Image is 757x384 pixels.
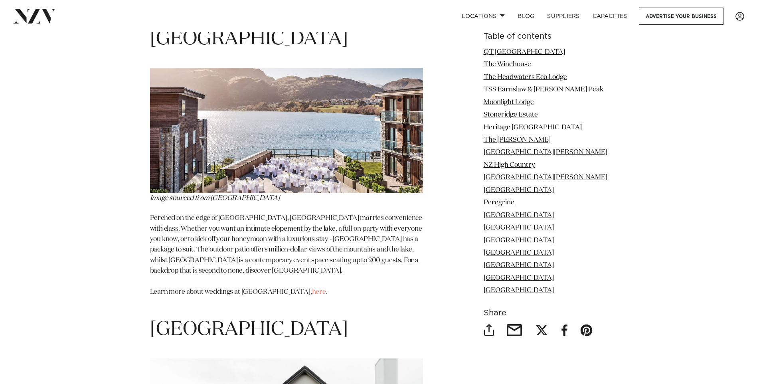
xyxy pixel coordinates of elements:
[150,213,423,308] p: Perched on the edge of [GEOGRAPHIC_DATA], [GEOGRAPHIC_DATA] marries convenience with class. Wheth...
[484,124,582,131] a: Heritage [GEOGRAPHIC_DATA]
[484,287,554,294] a: [GEOGRAPHIC_DATA]
[484,187,554,194] a: [GEOGRAPHIC_DATA]
[484,49,565,55] a: QT [GEOGRAPHIC_DATA]
[484,262,554,269] a: [GEOGRAPHIC_DATA]
[484,111,538,118] a: Stoneridge Estate
[484,224,554,231] a: [GEOGRAPHIC_DATA]
[586,8,634,25] a: Capacities
[484,149,607,156] a: [GEOGRAPHIC_DATA][PERSON_NAME]
[484,86,603,93] a: TSS Earnslaw & [PERSON_NAME] Peak
[150,68,423,193] img: queenstown wedding venue, queenstown
[484,162,535,168] a: NZ High Country
[484,199,514,206] a: Peregrine
[484,174,607,181] a: [GEOGRAPHIC_DATA][PERSON_NAME]
[484,237,554,244] a: [GEOGRAPHIC_DATA]
[484,74,567,81] a: The Headwaters Eco Lodge
[541,8,586,25] a: SUPPLIERS
[312,289,326,295] a: here
[455,8,511,25] a: Locations
[13,9,56,23] img: nzv-logo.png
[484,212,554,219] a: [GEOGRAPHIC_DATA]
[150,320,348,339] span: [GEOGRAPHIC_DATA]
[639,8,723,25] a: Advertise your business
[484,137,551,143] a: The [PERSON_NAME]
[150,195,280,202] span: Image sourced from [GEOGRAPHIC_DATA]
[484,309,607,317] h6: Share
[484,99,534,106] a: Moonlight Lodge
[484,61,531,68] a: The Winehouse
[150,30,348,49] span: [GEOGRAPHIC_DATA]
[484,275,554,281] a: [GEOGRAPHIC_DATA]
[484,249,554,256] a: [GEOGRAPHIC_DATA]
[484,32,607,41] h6: Table of contents
[511,8,541,25] a: BLOG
